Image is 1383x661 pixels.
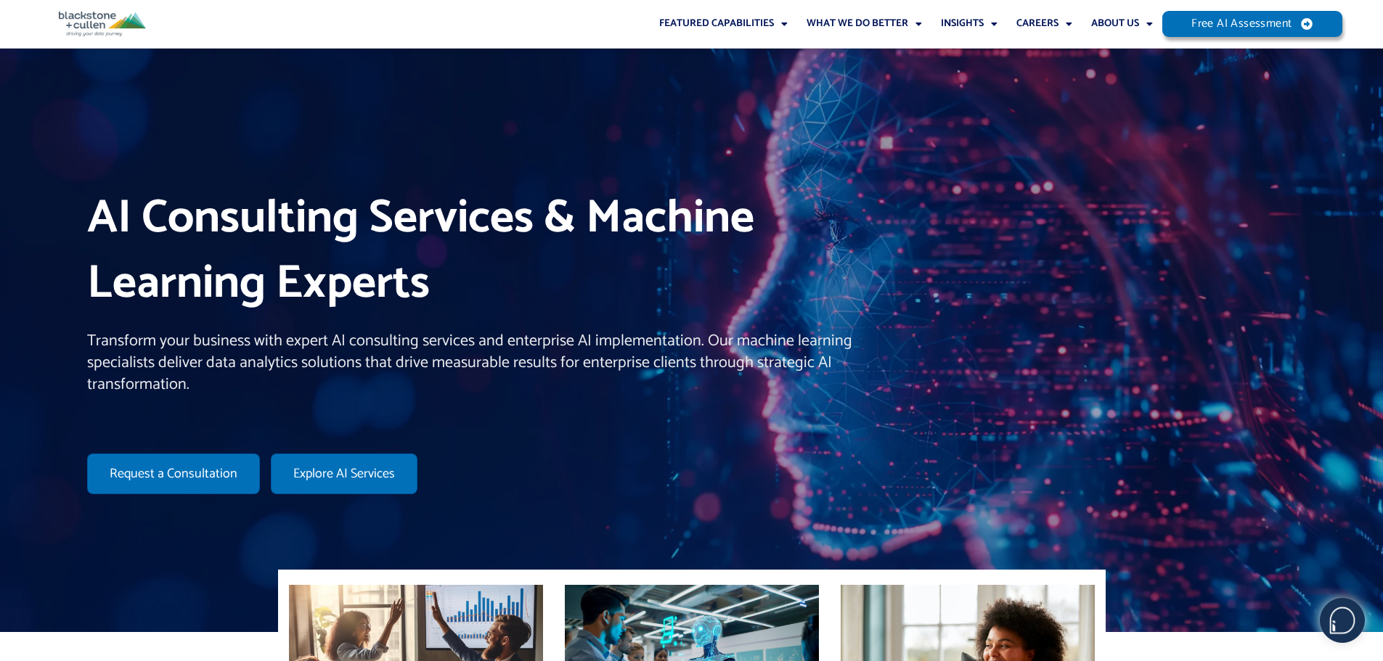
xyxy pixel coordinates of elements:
[293,467,395,480] span: Explore AI Services
[271,453,417,494] a: Explore AI Services
[87,453,260,494] a: Request a Consultation
[87,186,881,316] h1: AI Consulting Services & Machine Learning Experts
[87,331,881,395] p: Transform your business with expert AI consulting services and enterprise AI implementation. Our ...
[1162,11,1342,37] a: Free AI Assessment
[1321,599,1364,642] img: users%2F5SSOSaKfQqXq3cFEnIZRYMEs4ra2%2Fmedia%2Fimages%2F-Bulle%20blanche%20sans%20fond%20%2B%20ma...
[1191,18,1292,30] span: Free AI Assessment
[110,467,237,480] span: Request a Consultation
